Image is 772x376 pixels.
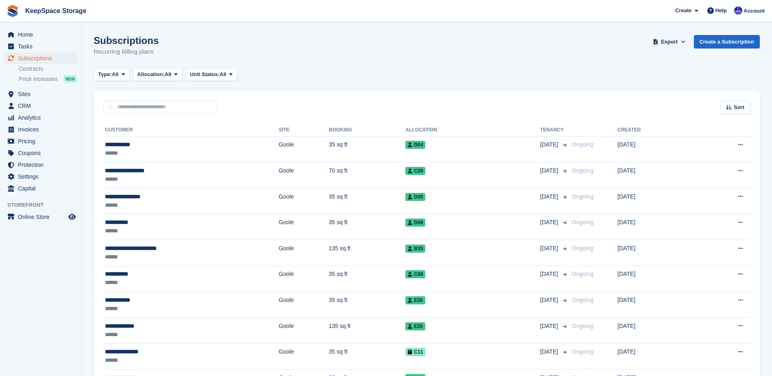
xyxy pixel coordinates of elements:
span: Type: [98,70,112,79]
span: Account [744,7,765,15]
span: [DATE] [540,140,560,149]
a: Create a Subscription [694,35,760,48]
span: CRM [18,100,67,111]
h1: Subscriptions [94,35,159,46]
img: Chloe Clark [734,7,742,15]
td: [DATE] [617,240,694,266]
th: Customer [103,124,279,137]
span: Unit Status: [190,70,220,79]
span: [DATE] [540,270,560,278]
th: Allocation [405,124,540,137]
td: Goole [279,162,329,188]
a: menu [4,171,77,182]
td: 35 sq ft [329,292,406,318]
td: 70 sq ft [329,162,406,188]
span: Analytics [18,112,67,123]
a: menu [4,183,77,194]
button: Unit Status: All [186,68,237,81]
a: menu [4,159,77,171]
span: B35 [405,245,425,253]
td: 135 sq ft [329,240,406,266]
td: Goole [279,343,329,369]
span: C29 [405,167,425,175]
td: 35 sq ft [329,214,406,240]
span: Sort [734,103,744,111]
th: Created [617,124,694,137]
span: Coupons [18,147,67,159]
button: Allocation: All [133,68,182,81]
span: Invoices [18,124,67,135]
span: C09 [405,270,425,278]
td: [DATE] [617,214,694,240]
td: Goole [279,188,329,214]
a: KeepSpace Storage [22,4,90,17]
th: Booking [329,124,406,137]
span: Online Store [18,211,67,223]
span: Protection [18,159,67,171]
a: Preview store [67,212,77,222]
span: All [112,70,119,79]
span: Ongoing [572,271,593,277]
span: [DATE] [540,322,560,330]
span: Ongoing [572,348,593,355]
td: [DATE] [617,317,694,343]
span: Pricing [18,136,67,147]
a: menu [4,88,77,100]
span: Ongoing [572,219,593,225]
span: Ongoing [572,167,593,174]
td: 135 sq ft [329,317,406,343]
span: D05 [405,193,425,201]
span: Help [715,7,727,15]
span: [DATE] [540,218,560,227]
a: menu [4,52,77,64]
span: Storefront [7,201,81,209]
span: [DATE] [540,192,560,201]
span: Subscriptions [18,52,67,64]
td: [DATE] [617,136,694,162]
td: Goole [279,214,329,240]
td: Goole [279,266,329,292]
a: menu [4,29,77,40]
span: E35 [405,322,425,330]
button: Type: All [94,68,129,81]
td: [DATE] [617,292,694,318]
td: 35 sq ft [329,188,406,214]
a: Contracts [19,65,77,73]
a: menu [4,124,77,135]
td: [DATE] [617,343,694,369]
span: Ongoing [572,141,593,148]
span: Ongoing [572,193,593,200]
span: [DATE] [540,244,560,253]
a: menu [4,147,77,159]
th: Tenancy [540,124,569,137]
span: All [164,70,171,79]
div: NEW [63,75,77,83]
span: Ongoing [572,297,593,303]
span: Tasks [18,41,67,52]
td: [DATE] [617,162,694,188]
a: menu [4,211,77,223]
span: [DATE] [540,348,560,356]
img: stora-icon-8386f47178a22dfd0bd8f6a31ec36ba5ce8667c1dd55bd0f319d3a0aa187defe.svg [7,5,19,17]
span: E30 [405,296,425,304]
span: Capital [18,183,67,194]
a: menu [4,136,77,147]
td: 35 sq ft [329,136,406,162]
a: Price increases NEW [19,74,77,83]
span: C11 [405,348,425,356]
span: Create [675,7,691,15]
a: menu [4,41,77,52]
span: Ongoing [572,323,593,329]
span: Price increases [19,75,58,83]
span: Settings [18,171,67,182]
span: Ongoing [572,245,593,251]
a: menu [4,112,77,123]
td: [DATE] [617,266,694,292]
span: Sites [18,88,67,100]
span: [DATE] [540,166,560,175]
td: Goole [279,292,329,318]
span: [DATE] [540,296,560,304]
span: D04 [405,141,425,149]
th: Site [279,124,329,137]
td: Goole [279,240,329,266]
